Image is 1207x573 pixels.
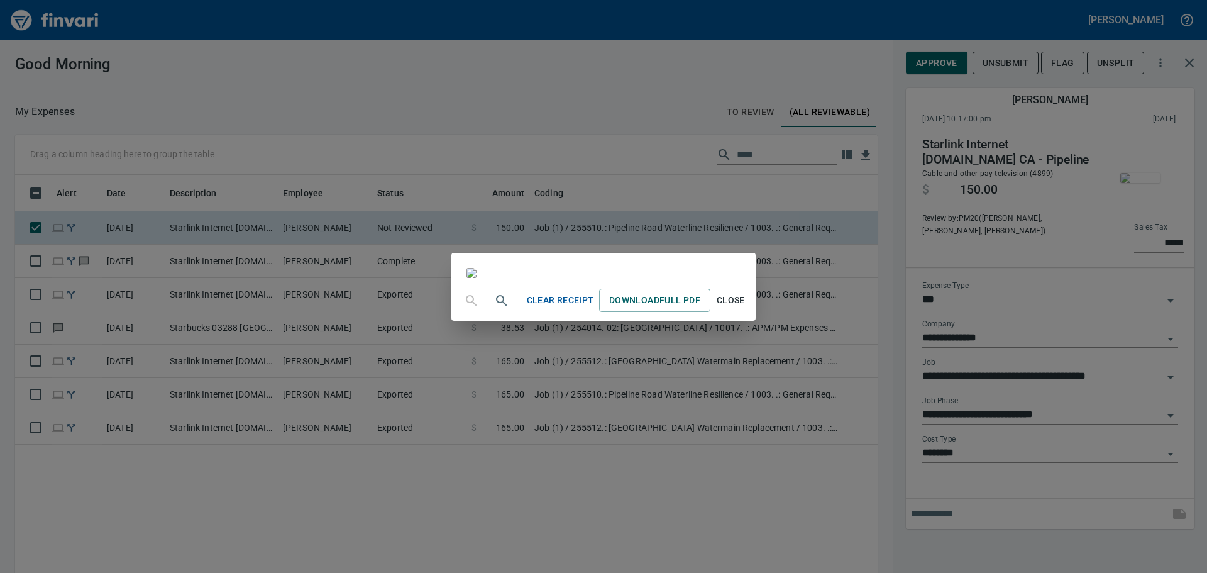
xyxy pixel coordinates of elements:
[599,289,710,312] a: DownloadFull PDF
[710,289,751,312] button: Close
[522,289,599,312] button: Clear Receipt
[527,292,594,308] span: Clear Receipt
[715,292,746,308] span: Close
[466,268,477,278] img: receipts%2Ftapani%2F2025-08-20%2FwRyD7Dpi8Aanou5rLXT8HKXjbai2__r2tQSNzH90b009kU26ue.jpg
[609,292,700,308] span: Download Full PDF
